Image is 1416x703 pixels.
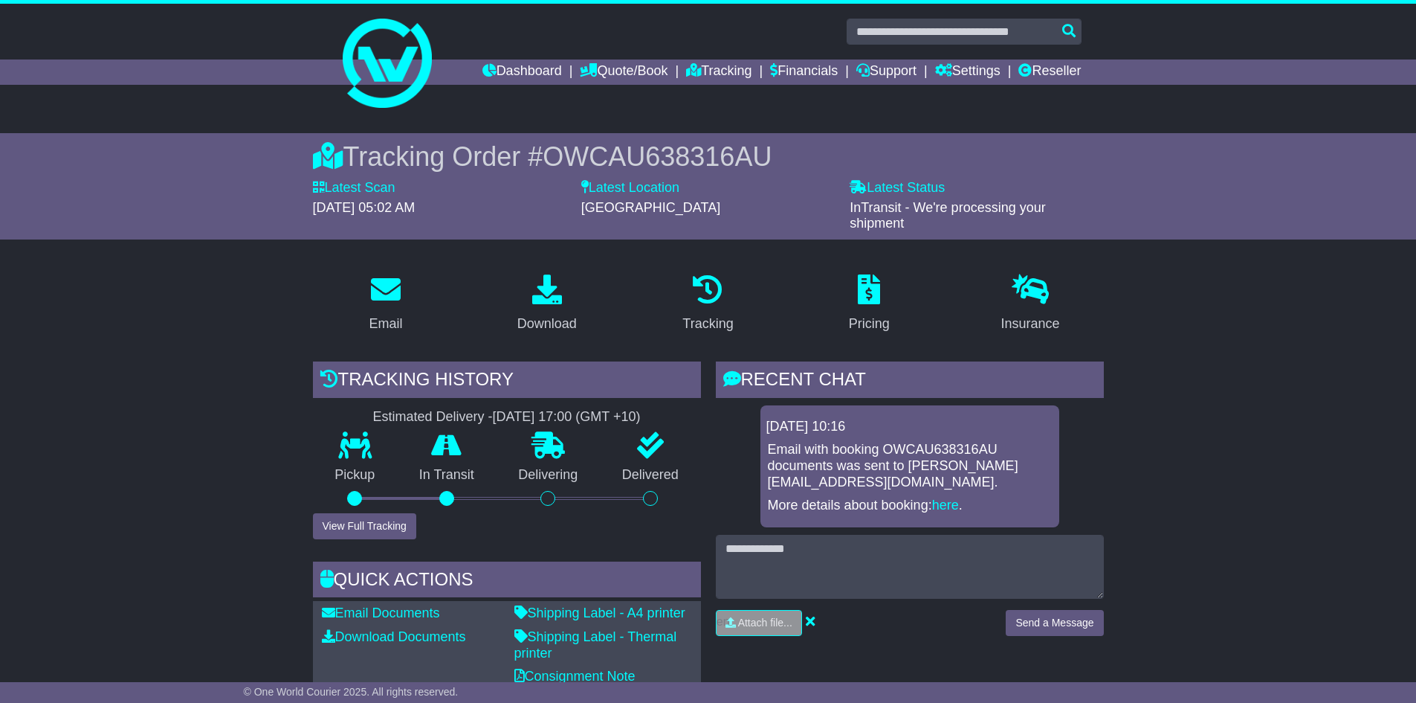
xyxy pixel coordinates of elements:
div: [DATE] 17:00 (GMT +10) [493,409,641,426]
button: View Full Tracking [313,513,416,539]
div: [DATE] 10:16 [766,419,1053,435]
div: RECENT CHAT [716,362,1104,402]
p: More details about booking: . [768,498,1052,514]
p: Delivered [600,467,701,484]
div: Insurance [1001,314,1060,334]
p: Pickup [313,467,398,484]
a: Financials [770,60,838,85]
a: Support [856,60,916,85]
a: Email Documents [322,606,440,620]
span: © One World Courier 2025. All rights reserved. [244,686,459,698]
p: In Transit [397,467,497,484]
div: Tracking [682,314,733,334]
a: Tracking [673,269,743,339]
p: Email with booking OWCAU638316AU documents was sent to [PERSON_NAME][EMAIL_ADDRESS][DOMAIN_NAME]. [768,442,1052,490]
label: Latest Scan [313,180,395,196]
a: Email [359,269,412,339]
a: Shipping Label - A4 printer [514,606,685,620]
span: [GEOGRAPHIC_DATA] [581,200,720,215]
a: Pricing [839,269,899,339]
span: InTransit - We're processing your shipment [850,200,1046,231]
a: Quote/Book [580,60,667,85]
label: Latest Status [850,180,945,196]
a: Insurance [992,269,1070,339]
a: Reseller [1018,60,1081,85]
button: Send a Message [1006,610,1103,636]
a: Download [508,269,586,339]
a: Download Documents [322,629,466,644]
span: OWCAU638316AU [543,141,772,172]
a: Shipping Label - Thermal printer [514,629,677,661]
div: Email [369,314,402,334]
div: Estimated Delivery - [313,409,701,426]
div: Tracking history [313,362,701,402]
a: here [932,498,959,513]
span: [DATE] 05:02 AM [313,200,416,215]
div: Pricing [849,314,890,334]
a: Settings [935,60,1000,85]
a: Tracking [686,60,751,85]
a: Dashboard [482,60,562,85]
div: Quick Actions [313,562,701,602]
div: Download [517,314,577,334]
div: Tracking Order # [313,141,1104,173]
a: Consignment Note [514,669,636,684]
label: Latest Location [581,180,679,196]
p: Delivering [497,467,601,484]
